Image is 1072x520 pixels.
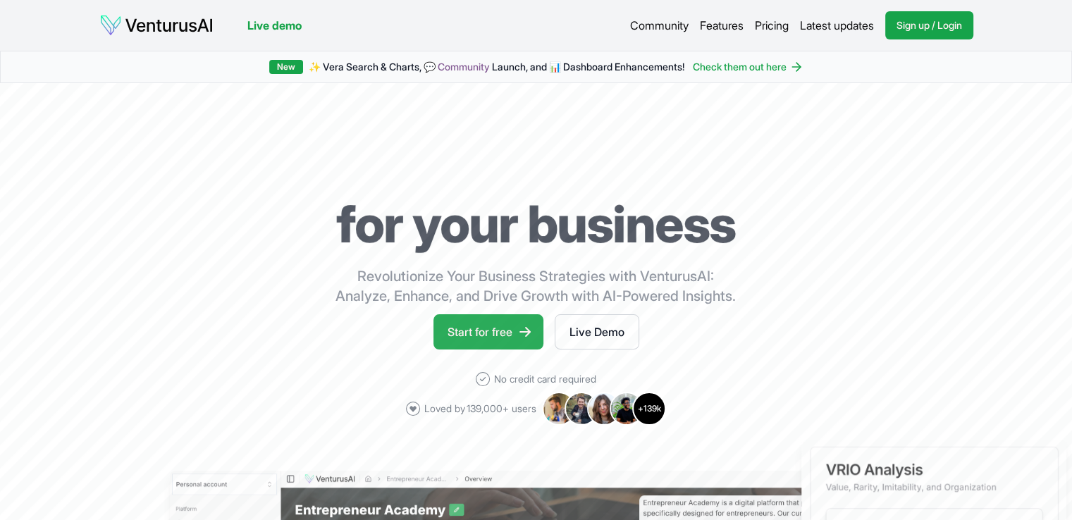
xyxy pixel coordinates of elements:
a: Pricing [755,17,789,34]
div: New [269,60,303,74]
a: Community [630,17,689,34]
a: Community [438,61,490,73]
img: Avatar 4 [610,392,643,426]
img: logo [99,14,214,37]
a: Sign up / Login [885,11,973,39]
a: Live demo [247,17,302,34]
a: Check them out here [693,60,803,74]
a: Features [700,17,744,34]
span: Sign up / Login [897,18,962,32]
a: Live Demo [555,314,639,349]
span: ✨ Vera Search & Charts, 💬 Launch, and 📊 Dashboard Enhancements! [309,60,684,74]
img: Avatar 3 [587,392,621,426]
a: Latest updates [800,17,874,34]
img: Avatar 2 [565,392,598,426]
a: Start for free [433,314,543,349]
img: Avatar 1 [542,392,576,426]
